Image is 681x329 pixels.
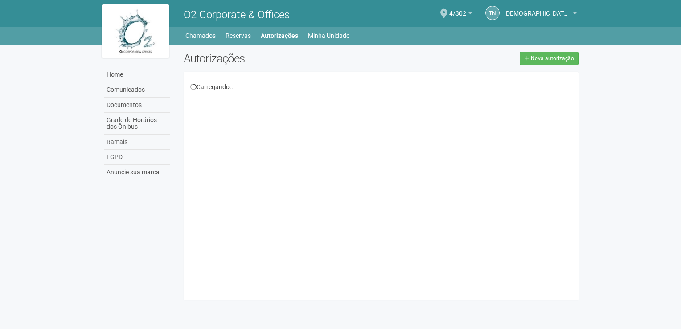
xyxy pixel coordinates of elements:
[504,1,571,17] span: THAIS NOBREGA LUNGUINHO
[104,150,170,165] a: LGPD
[104,67,170,82] a: Home
[308,29,349,42] a: Minha Unidade
[104,135,170,150] a: Ramais
[520,52,579,65] a: Nova autorização
[104,98,170,113] a: Documentos
[104,113,170,135] a: Grade de Horários dos Ônibus
[531,55,574,62] span: Nova autorização
[261,29,298,42] a: Autorizações
[449,1,466,17] span: 4/302
[485,6,500,20] a: TN
[104,82,170,98] a: Comunicados
[504,11,577,18] a: [DEMOGRAPHIC_DATA][PERSON_NAME] LUNGUINHO
[190,83,572,91] div: Carregando...
[184,8,290,21] span: O2 Corporate & Offices
[102,4,169,58] img: logo.jpg
[104,165,170,180] a: Anuncie sua marca
[226,29,251,42] a: Reservas
[185,29,216,42] a: Chamados
[449,11,472,18] a: 4/302
[184,52,374,65] h2: Autorizações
